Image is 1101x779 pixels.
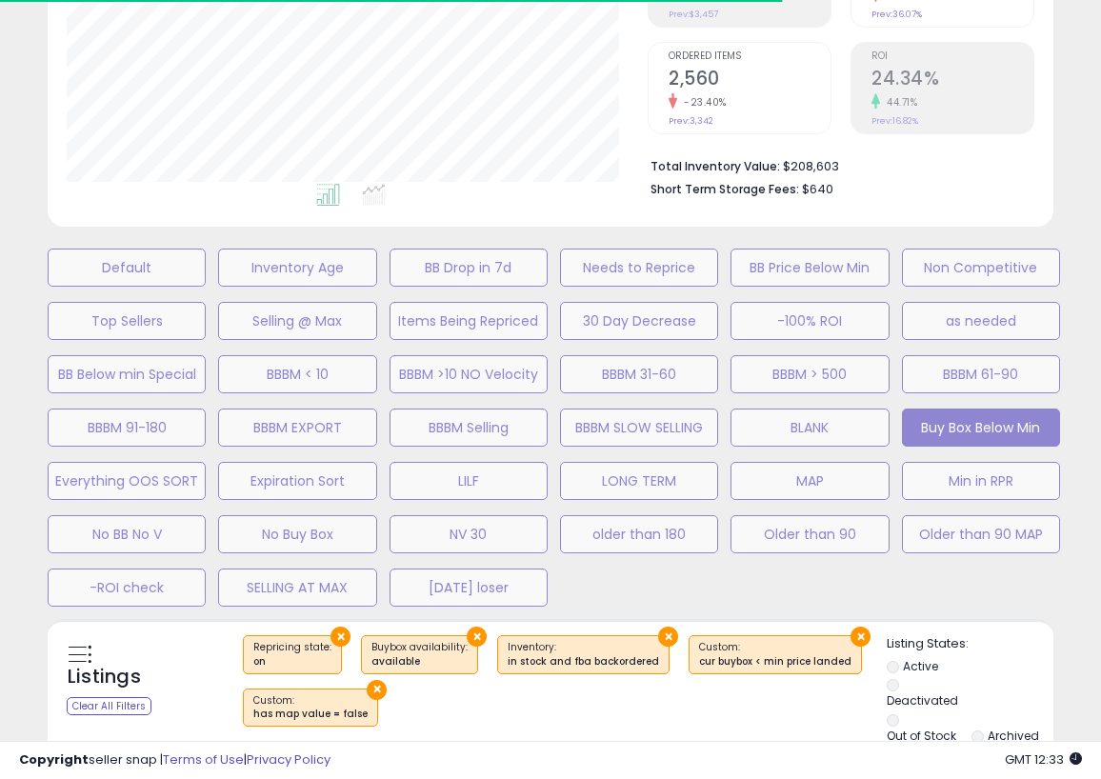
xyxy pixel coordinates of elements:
button: BB Below min Special [48,355,206,393]
button: Needs to Reprice [560,249,718,287]
h2: 24.34% [871,68,1033,93]
button: Expiration Sort [218,462,376,500]
button: BBBM >10 NO Velocity [390,355,548,393]
li: $208,603 [651,153,1020,176]
button: BBBM Selling [390,409,548,447]
h2: 2,560 [669,68,831,93]
button: Min in RPR [902,462,1060,500]
small: Prev: $3,457 [669,9,718,20]
strong: Copyright [19,750,89,769]
button: 30 Day Decrease [560,302,718,340]
button: Older than 90 MAP [902,515,1060,553]
button: No Buy Box [218,515,376,553]
div: seller snap | | [19,751,330,769]
small: Prev: 3,342 [669,115,713,127]
button: BBBM 31-60 [560,355,718,393]
button: as needed [902,302,1060,340]
button: Buy Box Below Min [902,409,1060,447]
button: BB Drop in 7d [390,249,548,287]
b: Short Term Storage Fees: [651,181,799,197]
button: older than 180 [560,515,718,553]
button: BBBM EXPORT [218,409,376,447]
button: Default [48,249,206,287]
button: -100% ROI [731,302,889,340]
button: No BB No V [48,515,206,553]
b: Total Inventory Value: [651,158,780,174]
button: BLANK [731,409,889,447]
button: BBBM SLOW SELLING [560,409,718,447]
button: Items Being Repriced [390,302,548,340]
span: $640 [802,180,833,198]
button: BBBM > 500 [731,355,889,393]
button: [DATE] loser [390,569,548,607]
button: LILF [390,462,548,500]
small: Prev: 36.07% [871,9,922,20]
span: Ordered Items [669,51,831,62]
button: NV 30 [390,515,548,553]
button: SELLING AT MAX [218,569,376,607]
small: 44.71% [880,95,917,110]
button: LONG TERM [560,462,718,500]
button: -ROI check [48,569,206,607]
button: Older than 90 [731,515,889,553]
span: ROI [871,51,1033,62]
button: BB Price Below Min [731,249,889,287]
button: BBBM 61-90 [902,355,1060,393]
button: Inventory Age [218,249,376,287]
button: Everything OOS SORT [48,462,206,500]
button: Non Competitive [902,249,1060,287]
button: BBBM 91-180 [48,409,206,447]
small: -23.40% [677,95,727,110]
button: Selling @ Max [218,302,376,340]
button: BBBM < 10 [218,355,376,393]
button: Top Sellers [48,302,206,340]
button: MAP [731,462,889,500]
small: Prev: 16.82% [871,115,918,127]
